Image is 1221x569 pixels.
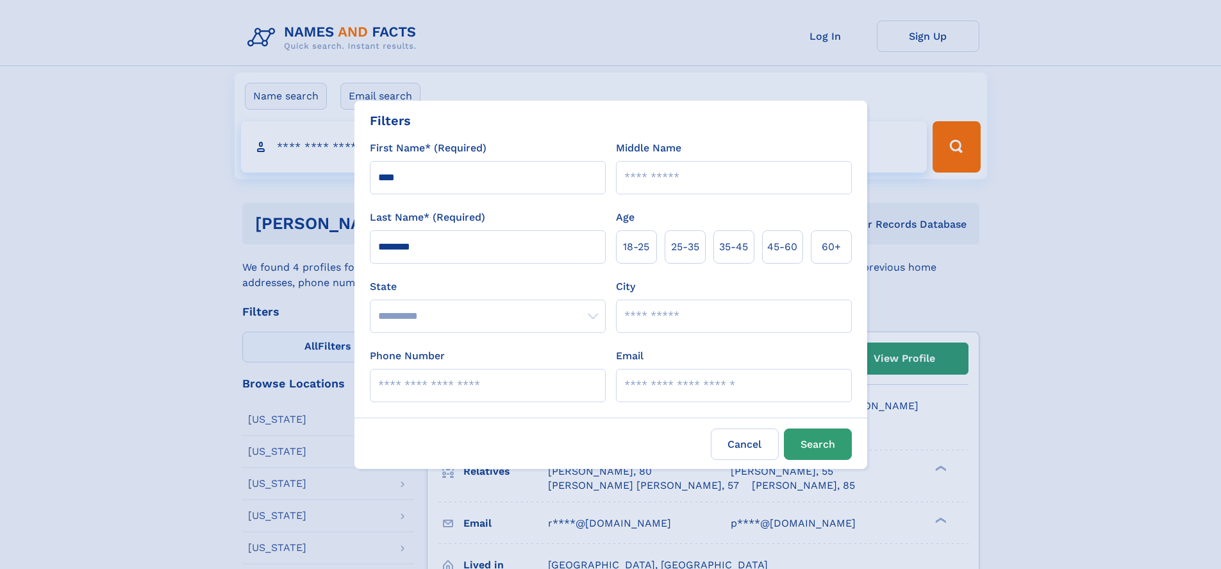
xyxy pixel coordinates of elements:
label: Email [616,348,644,364]
label: Last Name* (Required) [370,210,485,225]
button: Search [784,429,852,460]
label: Phone Number [370,348,445,364]
div: Filters [370,111,411,130]
label: Cancel [711,429,779,460]
span: 18‑25 [623,239,649,255]
span: 25‑35 [671,239,699,255]
label: Middle Name [616,140,681,156]
span: 60+ [822,239,841,255]
span: 45‑60 [767,239,797,255]
label: City [616,279,635,294]
label: First Name* (Required) [370,140,486,156]
label: State [370,279,606,294]
span: 35‑45 [719,239,748,255]
label: Age [616,210,635,225]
